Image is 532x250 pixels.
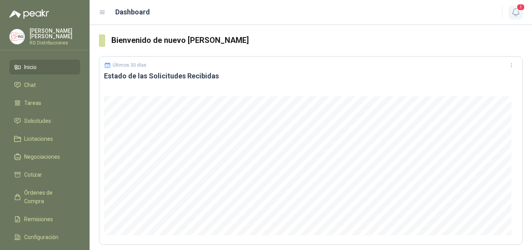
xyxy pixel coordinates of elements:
span: Negociaciones [24,152,60,161]
p: [PERSON_NAME] [PERSON_NAME] [30,28,80,39]
a: Órdenes de Compra [9,185,80,209]
h3: Estado de las Solicitudes Recibidas [104,71,518,81]
a: Configuración [9,230,80,245]
a: Chat [9,78,80,92]
a: Licitaciones [9,131,80,146]
button: 1 [509,5,523,20]
span: Tareas [24,99,41,107]
h3: Bienvenido de nuevo [PERSON_NAME] [111,34,523,46]
a: Tareas [9,96,80,110]
span: Configuración [24,233,58,241]
img: Company Logo [10,29,25,44]
img: Logo peakr [9,9,49,19]
span: 1 [516,4,525,11]
span: Remisiones [24,215,53,223]
p: Últimos 30 días [113,62,146,68]
a: Solicitudes [9,113,80,128]
a: Remisiones [9,212,80,227]
span: Solicitudes [24,117,51,125]
span: Cotizar [24,170,42,179]
span: Licitaciones [24,135,53,143]
a: Inicio [9,60,80,74]
a: Negociaciones [9,149,80,164]
span: Chat [24,81,36,89]
p: RG Distribuciones [30,41,80,45]
h1: Dashboard [115,7,150,18]
span: Inicio [24,63,37,71]
a: Cotizar [9,167,80,182]
span: Órdenes de Compra [24,188,73,206]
